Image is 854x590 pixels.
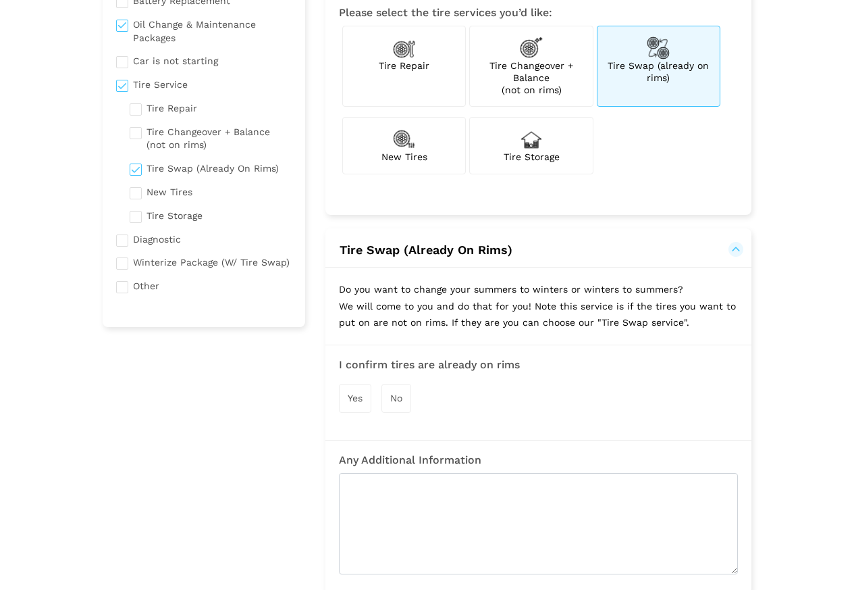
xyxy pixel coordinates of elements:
[608,60,709,83] span: Tire Swap (already on rims)
[381,151,427,162] span: New Tires
[339,454,738,466] h3: Any Additional Information
[489,60,573,95] span: Tire Changeover + Balance (not on rims)
[325,268,751,345] p: Do you want to change your summers to winters or winters to summers? We will come to you and do t...
[390,393,402,403] span: No
[379,60,429,71] span: Tire Repair
[339,242,738,258] button: Tire Swap (Already On Rims)
[339,7,738,19] h3: Please select the tire services you’d like:
[339,359,738,371] h3: I confirm tires are already on rims
[504,151,560,162] span: Tire Storage
[348,393,363,403] span: Yes
[340,243,512,257] span: Tire Swap (Already On Rims)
